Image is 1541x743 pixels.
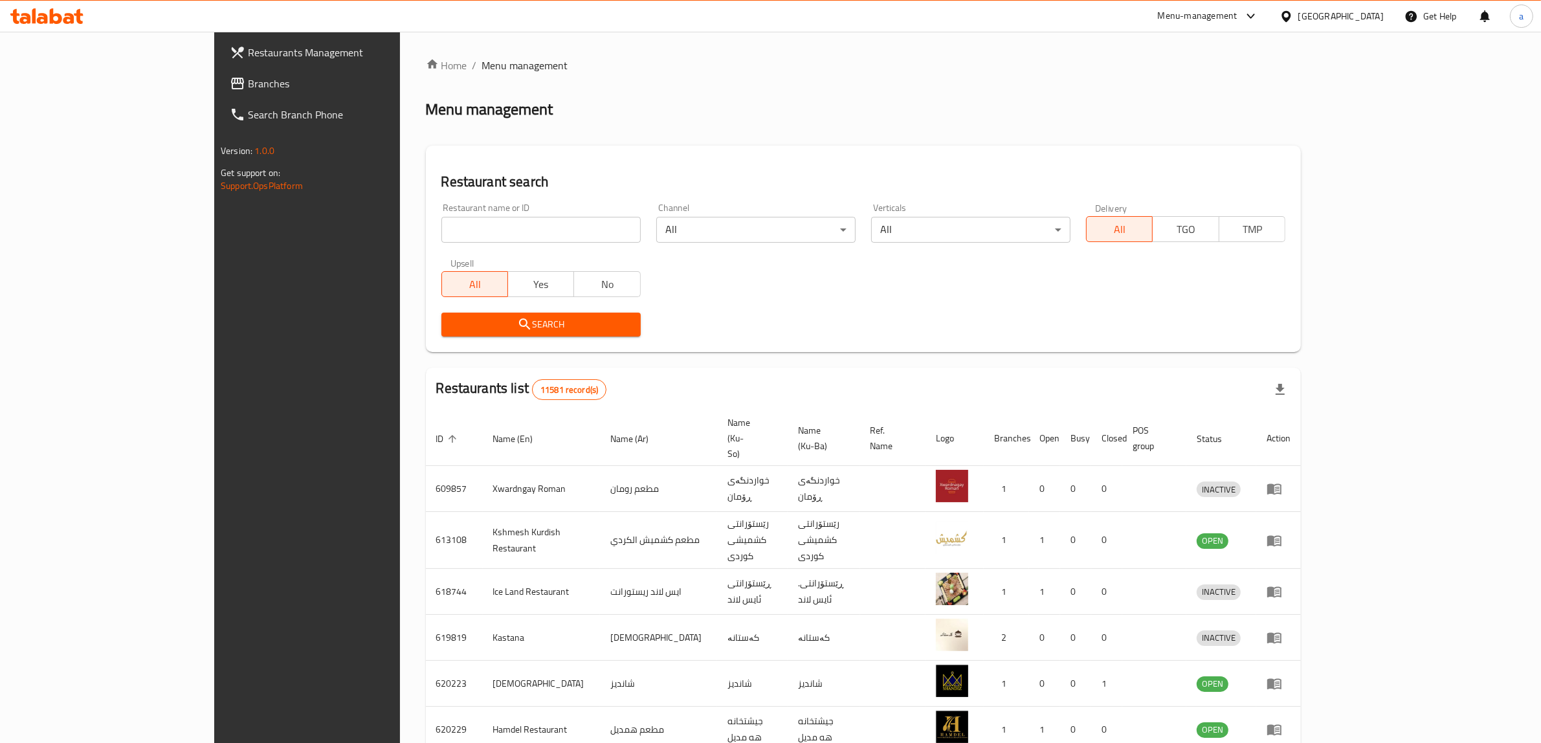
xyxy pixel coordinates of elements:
[1029,615,1060,661] td: 0
[984,615,1029,661] td: 2
[450,258,474,267] label: Upsell
[984,661,1029,707] td: 1
[436,379,607,400] h2: Restaurants list
[788,569,860,615] td: .ڕێستۆرانتی ئایس لاند
[717,661,788,707] td: شانديز
[1267,676,1291,691] div: Menu
[1029,411,1060,466] th: Open
[727,415,772,461] span: Name (Ku-So)
[1158,8,1237,24] div: Menu-management
[1256,411,1301,466] th: Action
[1091,512,1122,569] td: 0
[984,512,1029,569] td: 1
[1267,533,1291,548] div: Menu
[219,37,472,68] a: Restaurants Management
[248,107,461,122] span: Search Branch Phone
[221,164,280,181] span: Get support on:
[984,411,1029,466] th: Branches
[1060,512,1091,569] td: 0
[221,142,252,159] span: Version:
[1091,411,1122,466] th: Closed
[1219,216,1285,242] button: TMP
[1197,482,1241,497] span: INACTIVE
[1519,9,1524,23] span: a
[936,522,968,554] img: Kshmesh Kurdish Restaurant
[1060,569,1091,615] td: 0
[254,142,274,159] span: 1.0.0
[482,58,568,73] span: Menu management
[600,661,717,707] td: شانديز
[656,217,856,243] div: All
[870,423,910,454] span: Ref. Name
[1060,411,1091,466] th: Busy
[1197,584,1241,599] span: INACTIVE
[1267,481,1291,496] div: Menu
[1029,661,1060,707] td: 0
[532,379,606,400] div: Total records count
[441,271,508,297] button: All
[717,569,788,615] td: ڕێستۆرانتی ئایس لاند
[1197,676,1228,692] div: OPEN
[1197,722,1228,737] span: OPEN
[1197,431,1239,447] span: Status
[219,99,472,130] a: Search Branch Phone
[507,271,574,297] button: Yes
[788,661,860,707] td: شانديز
[1091,661,1122,707] td: 1
[1225,220,1280,239] span: TMP
[1197,722,1228,738] div: OPEN
[248,45,461,60] span: Restaurants Management
[1197,676,1228,691] span: OPEN
[600,466,717,512] td: مطعم رومان
[1029,466,1060,512] td: 0
[1158,220,1214,239] span: TGO
[717,466,788,512] td: خواردنگەی ڕۆمان
[426,58,1301,73] nav: breadcrumb
[248,76,461,91] span: Branches
[513,275,569,294] span: Yes
[600,512,717,569] td: مطعم كشميش الكردي
[441,172,1285,192] h2: Restaurant search
[483,512,600,569] td: Kshmesh Kurdish Restaurant
[936,619,968,651] img: Kastana
[1060,615,1091,661] td: 0
[1197,533,1228,549] div: OPEN
[1060,466,1091,512] td: 0
[1197,533,1228,548] span: OPEN
[936,470,968,502] img: Xwardngay Roman
[483,466,600,512] td: Xwardngay Roman
[1265,374,1296,405] div: Export file
[936,573,968,605] img: Ice Land Restaurant
[221,177,303,194] a: Support.OpsPlatform
[1197,630,1241,645] span: INACTIVE
[1152,216,1219,242] button: TGO
[1091,466,1122,512] td: 0
[483,661,600,707] td: [DEMOGRAPHIC_DATA]
[936,665,968,697] img: Shandiz
[472,58,477,73] li: /
[984,569,1029,615] td: 1
[483,615,600,661] td: Kastana
[579,275,635,294] span: No
[788,615,860,661] td: کەستانە
[1092,220,1147,239] span: All
[1095,203,1127,212] label: Delivery
[1197,630,1241,646] div: INACTIVE
[926,411,984,466] th: Logo
[436,431,461,447] span: ID
[452,316,630,333] span: Search
[533,384,606,396] span: 11581 record(s)
[219,68,472,99] a: Branches
[1133,423,1171,454] span: POS group
[1197,584,1241,600] div: INACTIVE
[1060,661,1091,707] td: 0
[447,275,503,294] span: All
[483,569,600,615] td: Ice Land Restaurant
[798,423,845,454] span: Name (Ku-Ba)
[573,271,640,297] button: No
[717,615,788,661] td: کەستانە
[493,431,550,447] span: Name (En)
[1267,584,1291,599] div: Menu
[1029,569,1060,615] td: 1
